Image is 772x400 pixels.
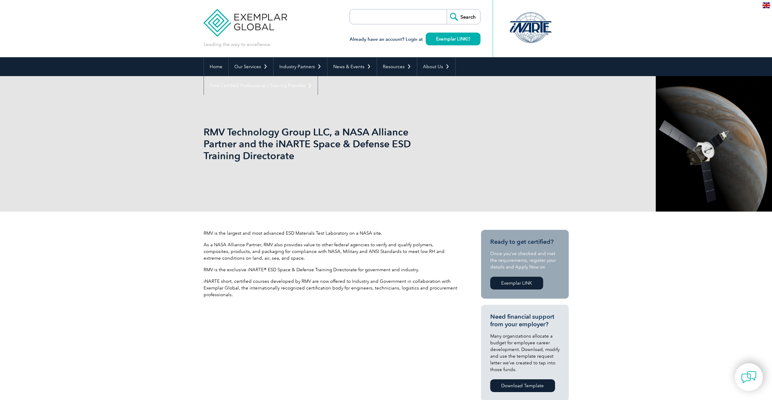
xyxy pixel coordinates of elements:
[417,57,455,76] a: About Us
[204,126,437,162] h1: RMV Technology Group LLC, a NASA Alliance Partner and the iNARTE Space & Defense ESD Training Dir...
[426,33,480,45] a: Exemplar LINK
[490,250,560,270] p: Once you’ve checked and met the requirements, register your details and Apply Now on
[204,278,459,298] p: iNARTE short, certified courses developed by RMV are now offered to Industry and Government in co...
[204,57,228,76] a: Home
[490,313,560,328] h3: Need financial support from your employer?
[204,230,459,237] p: RMV is the largest and most advanced ESD Materials Test Laboratory on a NASA site.
[467,37,470,40] img: open_square.png
[490,277,543,289] a: Exemplar LINK
[447,9,480,24] input: Search
[490,379,555,392] a: Download Template
[229,57,273,76] a: Our Services
[204,76,318,95] a: Find Certified Professional / Training Provider
[204,41,270,48] p: Leading the way to excellence
[274,57,327,76] a: Industry Partners
[763,2,770,8] img: en
[350,36,480,43] h3: Already have an account? Login at
[741,370,756,385] img: contact-chat.png
[327,57,377,76] a: News & Events
[490,238,560,246] h3: Ready to get certified?
[204,241,459,261] p: As a NASA Alliance Partner, RMV also provides value to other federal agencies to verify and quali...
[490,333,560,373] p: Many organizations allocate a budget for employee career development. Download, modify and use th...
[377,57,417,76] a: Resources
[204,266,459,273] p: RMV is the exclusive iNARTE® ESD Space & Defense Training Directorate for government and industry.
